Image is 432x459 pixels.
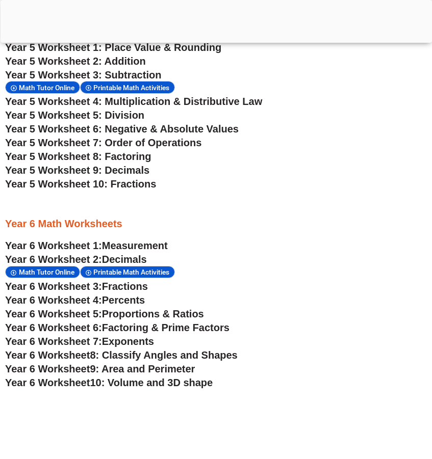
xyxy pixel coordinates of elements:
iframe: Chat Widget [257,344,432,459]
span: 9: Area and Perimeter [90,363,195,374]
a: Year 5 Worksheet 4: Multiplication & Distributive Law [5,96,262,107]
span: Factoring & Prime Factors [102,322,230,333]
a: Year 5 Worksheet 3: Subtraction [5,69,161,80]
a: Year 6 Worksheet 6:Factoring & Prime Factors [5,322,230,333]
span: Fractions [102,281,148,292]
a: Year 6 Worksheet 2:Decimals [5,254,147,265]
span: Year 6 Worksheet 3: [5,281,102,292]
span: Year 6 Worksheet 2: [5,254,102,265]
a: Year 5 Worksheet 9: Decimals [5,165,149,176]
a: Year 6 Worksheet 5:Proportions & Ratios [5,308,204,319]
span: Percents [102,294,145,306]
a: Year 5 Worksheet 5: Division [5,110,144,121]
span: Measurement [102,240,168,251]
span: Printable Math Activities [93,268,172,276]
a: Year 5 Worksheet 8: Factoring [5,151,151,162]
div: Printable Math Activities [80,81,175,94]
span: Year 6 Worksheet 5: [5,308,102,319]
span: Year 6 Worksheet [5,349,90,361]
span: Proportions & Ratios [102,308,204,319]
span: 8: Classify Angles and Shapes [90,349,237,361]
a: Year 6 Worksheet9: Area and Perimeter [5,363,195,374]
h3: Year 6 Math Worksheets [5,217,427,230]
span: Decimals [102,254,147,265]
span: Math Tutor Online [19,268,78,276]
a: Year 5 Worksheet 7: Order of Operations [5,137,201,148]
div: Math Tutor Online [5,81,80,94]
a: Year 6 Worksheet 7:Exponents [5,336,154,347]
a: Year 5 Worksheet 10: Fractions [5,178,156,190]
div: Printable Math Activities [80,266,175,279]
span: 10: Volume and 3D shape [90,377,213,388]
span: Year 6 Worksheet 4: [5,294,102,306]
span: Printable Math Activities [93,84,172,92]
div: Math Tutor Online [5,266,80,279]
span: Year 6 Worksheet 7: [5,336,102,347]
span: Year 6 Worksheet [5,363,90,374]
span: Year 6 Worksheet [5,377,90,388]
a: Year 6 Worksheet 1:Measurement [5,240,168,251]
span: Year 6 Worksheet 1: [5,240,102,251]
span: Math Tutor Online [19,84,78,92]
a: Year 5 Worksheet 6: Negative & Absolute Values [5,123,239,134]
a: Year 5 Worksheet 1: Place Value & Rounding [5,42,221,53]
a: Year 6 Worksheet10: Volume and 3D shape [5,377,213,388]
span: Exponents [102,336,154,347]
a: Year 6 Worksheet 3:Fractions [5,281,148,292]
a: Year 6 Worksheet8: Classify Angles and Shapes [5,349,238,361]
span: Year 6 Worksheet 6: [5,322,102,333]
a: Year 5 Worksheet 2: Addition [5,56,146,67]
a: Year 6 Worksheet 4:Percents [5,294,145,306]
